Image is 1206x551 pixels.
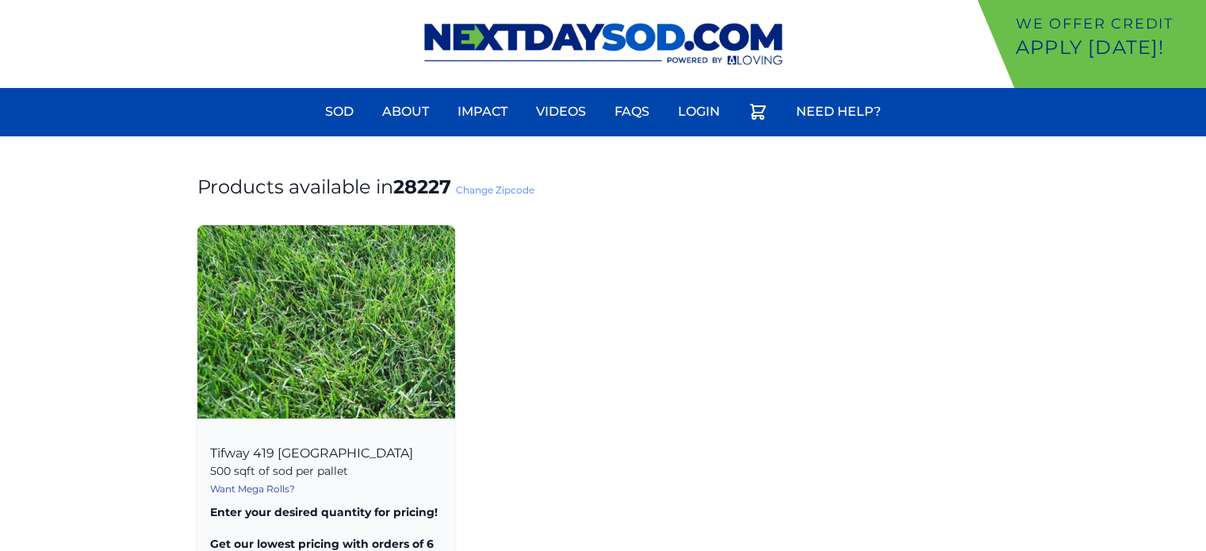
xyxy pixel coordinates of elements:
p: Apply [DATE]! [1016,35,1200,60]
h1: Products available in [197,174,1009,200]
a: Videos [526,93,595,131]
p: 500 sqft of sod per pallet [210,463,442,479]
a: Impact [448,93,517,131]
img: Tifway 419 Bermuda Product Image [197,225,455,419]
a: FAQs [605,93,659,131]
p: We offer Credit [1016,13,1200,35]
strong: 28227 [393,175,451,198]
a: About [373,93,438,131]
a: Need Help? [787,93,890,131]
a: Login [668,93,729,131]
a: Change Zipcode [456,184,534,196]
a: Sod [316,93,363,131]
a: Want Mega Rolls? [210,483,295,495]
